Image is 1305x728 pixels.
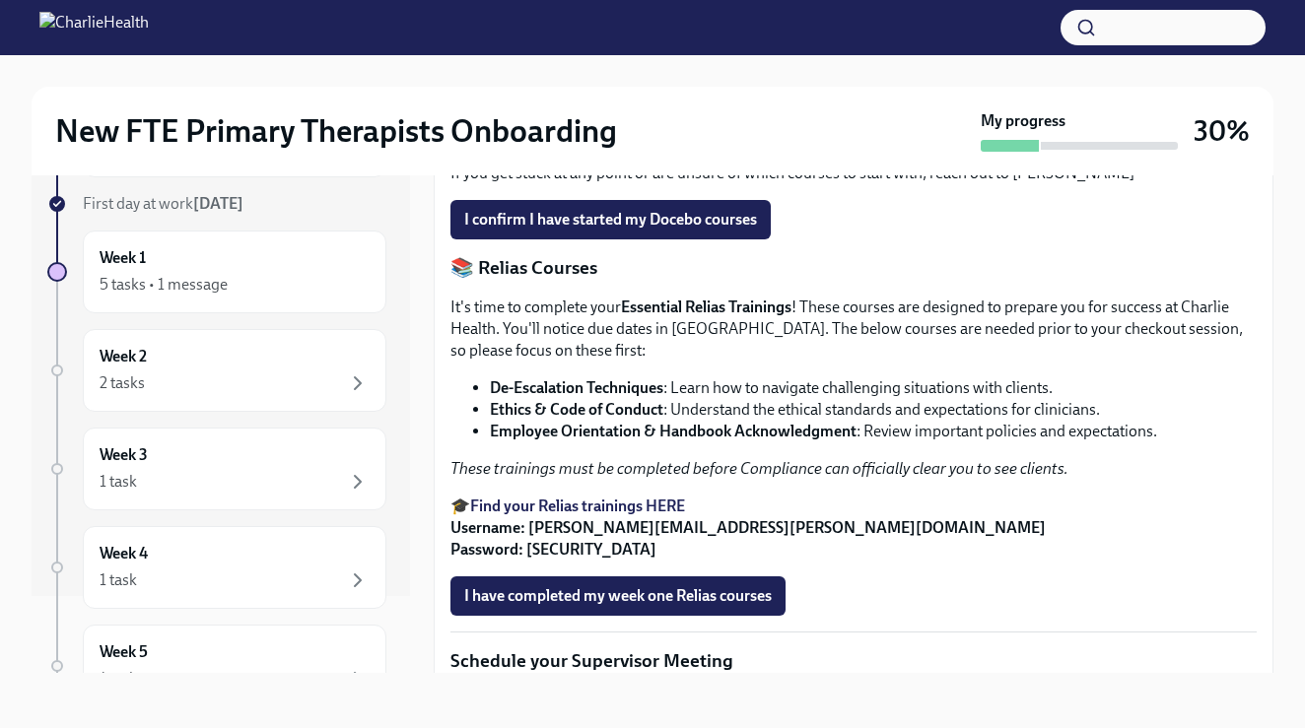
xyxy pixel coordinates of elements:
[100,543,148,564] h6: Week 4
[100,668,137,690] div: 1 task
[450,576,786,616] button: I have completed my week one Relias courses
[100,569,137,591] div: 1 task
[490,422,857,440] strong: Employee Orientation & Handbook Acknowledgment
[464,210,757,230] span: I confirm I have started my Docebo courses
[450,496,1257,561] p: 🎓
[490,421,1257,442] li: : Review important policies and expectations.
[490,400,663,419] strong: Ethics & Code of Conduct
[490,378,663,397] strong: De-Escalation Techniques
[47,231,386,313] a: Week 15 tasks • 1 message
[47,428,386,510] a: Week 31 task
[100,444,148,466] h6: Week 3
[981,110,1065,132] strong: My progress
[100,274,228,296] div: 5 tasks • 1 message
[450,200,771,239] button: I confirm I have started my Docebo courses
[100,247,146,269] h6: Week 1
[47,625,386,707] a: Week 51 task
[490,399,1257,421] li: : Understand the ethical standards and expectations for clinicians.
[450,297,1257,362] p: It's time to complete your ! These courses are designed to prepare you for success at Charlie Hea...
[100,471,137,493] div: 1 task
[450,459,1068,478] em: These trainings must be completed before Compliance can officially clear you to see clients.
[1194,113,1250,149] h3: 30%
[83,194,243,213] span: First day at work
[47,526,386,609] a: Week 41 task
[39,12,149,43] img: CharlieHealth
[621,298,791,316] strong: Essential Relias Trainings
[100,641,148,663] h6: Week 5
[464,586,772,606] span: I have completed my week one Relias courses
[193,194,243,213] strong: [DATE]
[470,496,685,515] a: Find your Relias trainings HERE
[55,111,617,151] h2: New FTE Primary Therapists Onboarding
[450,648,1257,674] p: Schedule your Supervisor Meeting
[100,346,147,367] h6: Week 2
[450,255,1257,281] p: 📚 Relias Courses
[47,329,386,412] a: Week 22 tasks
[47,193,386,215] a: First day at work[DATE]
[100,372,145,394] div: 2 tasks
[490,377,1257,399] li: : Learn how to navigate challenging situations with clients.
[450,518,1046,559] strong: Username: [PERSON_NAME][EMAIL_ADDRESS][PERSON_NAME][DOMAIN_NAME] Password: [SECURITY_DATA]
